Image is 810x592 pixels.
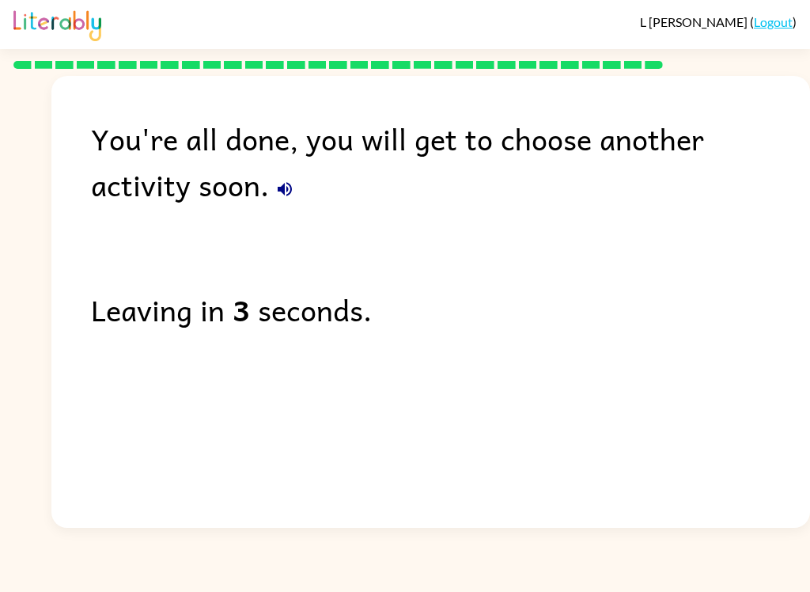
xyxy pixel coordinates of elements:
[640,14,797,29] div: ( )
[233,287,250,332] b: 3
[13,6,101,41] img: Literably
[91,116,810,207] div: You're all done, you will get to choose another activity soon.
[640,14,750,29] span: L [PERSON_NAME]
[754,14,793,29] a: Logout
[91,287,810,332] div: Leaving in seconds.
